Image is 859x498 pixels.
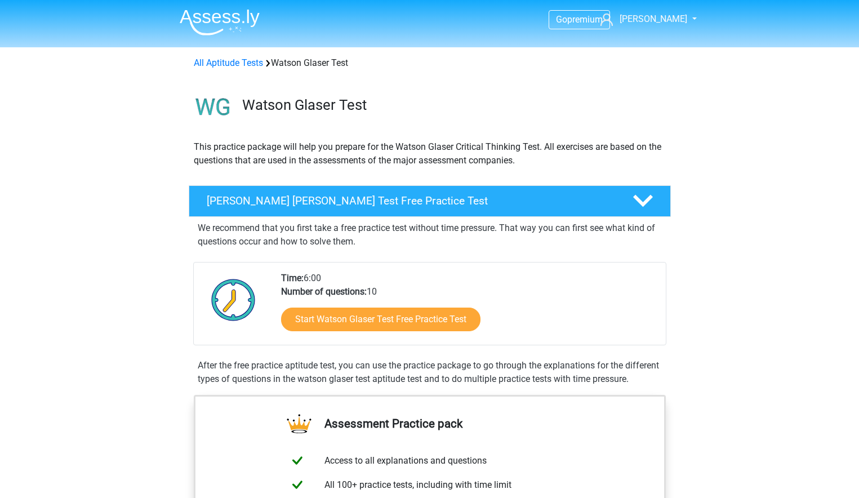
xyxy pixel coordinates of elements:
b: Number of questions: [281,286,367,297]
span: premium [567,14,603,25]
img: Clock [205,272,262,328]
b: Time: [281,273,304,283]
p: This practice package will help you prepare for the Watson Glaser Critical Thinking Test. All exe... [194,140,666,167]
img: watson glaser test [189,83,237,131]
a: Gopremium [549,12,609,27]
a: [PERSON_NAME] [596,12,688,26]
span: [PERSON_NAME] [620,14,687,24]
a: All Aptitude Tests [194,57,263,68]
p: We recommend that you first take a free practice test without time pressure. That way you can fir... [198,221,662,248]
h3: Watson Glaser Test [242,96,662,114]
img: Assessly [180,9,260,35]
a: [PERSON_NAME] [PERSON_NAME] Test Free Practice Test [184,185,675,217]
div: Watson Glaser Test [189,56,670,70]
h4: [PERSON_NAME] [PERSON_NAME] Test Free Practice Test [207,194,615,207]
span: Go [556,14,567,25]
div: After the free practice aptitude test, you can use the practice package to go through the explana... [193,359,666,386]
div: 6:00 10 [273,272,665,345]
a: Start Watson Glaser Test Free Practice Test [281,308,480,331]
